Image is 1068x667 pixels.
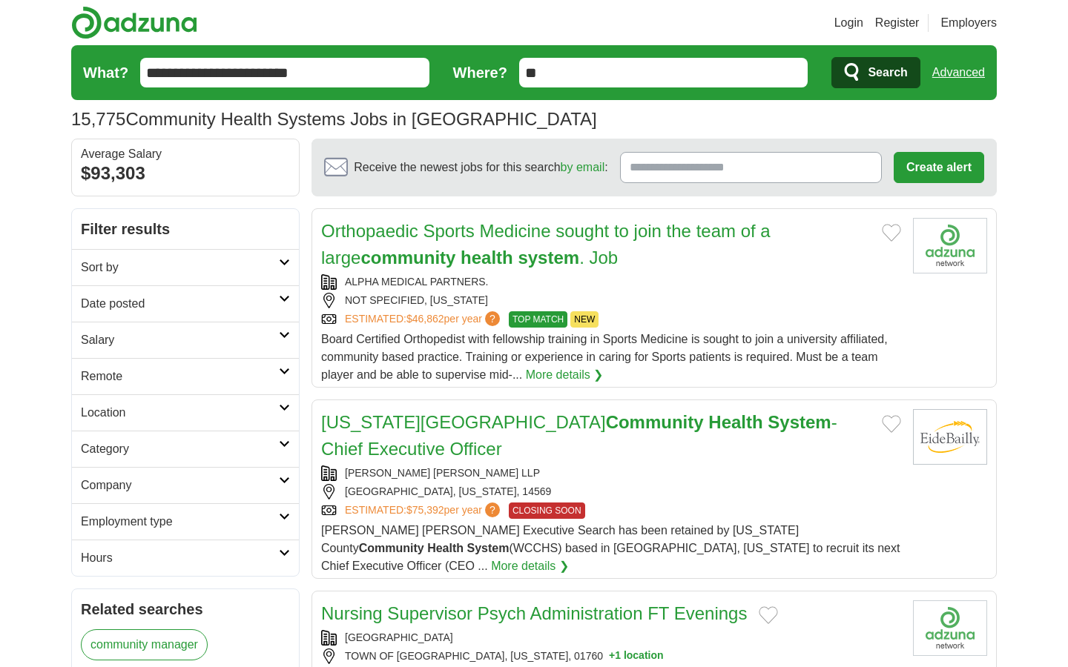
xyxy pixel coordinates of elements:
a: Advanced [932,58,985,87]
span: + [609,648,615,664]
a: Company [72,467,299,503]
a: ESTIMATED:$75,392per year? [345,502,503,519]
h2: Salary [81,331,279,349]
a: Register [875,14,920,32]
button: +1 location [609,648,664,664]
strong: System [768,412,831,432]
a: More details ❯ [491,557,569,575]
strong: System [467,542,510,554]
a: Date posted [72,285,299,322]
a: Salary [72,322,299,358]
img: Company logo [913,600,987,656]
span: CLOSING SOON [509,502,585,519]
a: community manager [81,629,208,660]
h2: Company [81,477,279,494]
a: Orthopaedic Sports Medicine sought to join the team of a largecommunity health system. Job [321,221,771,268]
div: Average Salary [81,148,290,160]
div: [GEOGRAPHIC_DATA], [US_STATE], 14569 [321,484,901,500]
a: Category [72,431,299,467]
strong: Health [427,542,464,554]
img: Company logo [913,218,987,273]
h2: Category [81,440,279,458]
div: TOWN OF [GEOGRAPHIC_DATA], [US_STATE], 01760 [321,648,901,664]
strong: system [518,248,579,268]
h2: Related searches [81,598,290,620]
a: Location [72,394,299,431]
span: TOP MATCH [509,311,567,328]
label: What? [83,62,128,84]
div: NOT SPECIFIED, [US_STATE] [321,293,901,308]
a: Sort by [72,249,299,285]
button: Search [831,57,920,88]
img: Eide Bailly logo [913,409,987,465]
span: $75,392 [406,504,444,516]
a: Remote [72,358,299,394]
strong: Health [708,412,762,432]
label: Where? [453,62,507,84]
a: Employers [940,14,997,32]
a: Nursing Supervisor Psych Administration FT Evenings [321,603,747,623]
strong: community [360,248,455,268]
h2: Filter results [72,209,299,249]
h2: Location [81,404,279,422]
a: by email [561,161,605,173]
h2: Sort by [81,259,279,276]
div: [GEOGRAPHIC_DATA] [321,630,901,646]
strong: health [461,248,513,268]
img: Adzuna logo [71,6,197,39]
span: NEW [570,311,599,328]
a: More details ❯ [526,366,604,384]
a: Login [834,14,863,32]
a: [US_STATE][GEOGRAPHIC_DATA]Community Health System- Chief Executive Officer [321,412,837,459]
button: Add to favorite jobs [759,606,778,624]
span: 15,775 [71,106,125,133]
span: ? [485,502,500,517]
a: ESTIMATED:$46,862per year? [345,311,503,328]
h2: Date posted [81,295,279,313]
div: ALPHA MEDICAL PARTNERS. [321,274,901,290]
h2: Remote [81,368,279,385]
span: ? [485,311,500,326]
span: Board Certified Orthopedist with fellowship training in Sports Medicine is sought to join a unive... [321,333,888,381]
a: [PERSON_NAME] [PERSON_NAME] LLP [345,467,540,479]
button: Create alert [894,152,984,183]
strong: Community [606,412,704,432]
h2: Hours [81,549,279,567]
h2: Employment type [81,513,279,531]
h1: Community Health Systems Jobs in [GEOGRAPHIC_DATA] [71,109,597,129]
span: [PERSON_NAME] [PERSON_NAME] Executive Search has been retained by [US_STATE] County (WCCHS) based... [321,524,900,572]
strong: Community [359,542,424,554]
span: $46,862 [406,313,444,325]
button: Add to favorite jobs [882,224,901,242]
span: Search [868,58,907,87]
button: Add to favorite jobs [882,415,901,433]
div: $93,303 [81,160,290,187]
a: Employment type [72,503,299,540]
a: Hours [72,540,299,576]
span: Receive the newest jobs for this search : [354,159,607,176]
